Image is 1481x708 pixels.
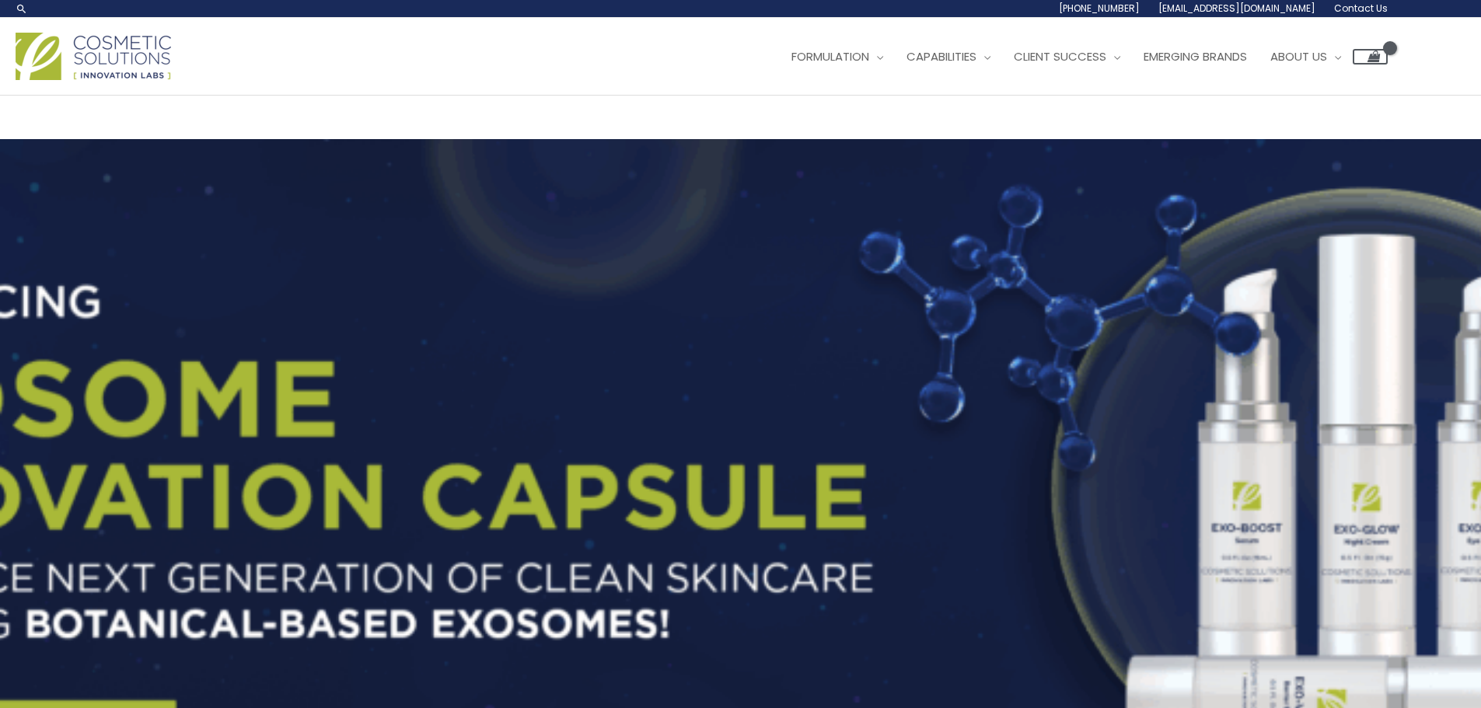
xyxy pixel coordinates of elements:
a: View Shopping Cart, empty [1353,49,1388,65]
span: About Us [1270,48,1327,65]
span: [EMAIL_ADDRESS][DOMAIN_NAME] [1158,2,1315,15]
nav: Site Navigation [768,33,1388,80]
a: About Us [1259,33,1353,80]
span: Contact Us [1334,2,1388,15]
a: Search icon link [16,2,28,15]
a: Capabilities [895,33,1002,80]
img: Cosmetic Solutions Logo [16,33,171,80]
span: Client Success [1014,48,1106,65]
span: Emerging Brands [1144,48,1247,65]
span: [PHONE_NUMBER] [1059,2,1140,15]
span: Capabilities [906,48,976,65]
a: Formulation [780,33,895,80]
a: Emerging Brands [1132,33,1259,80]
a: Client Success [1002,33,1132,80]
span: Formulation [791,48,869,65]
